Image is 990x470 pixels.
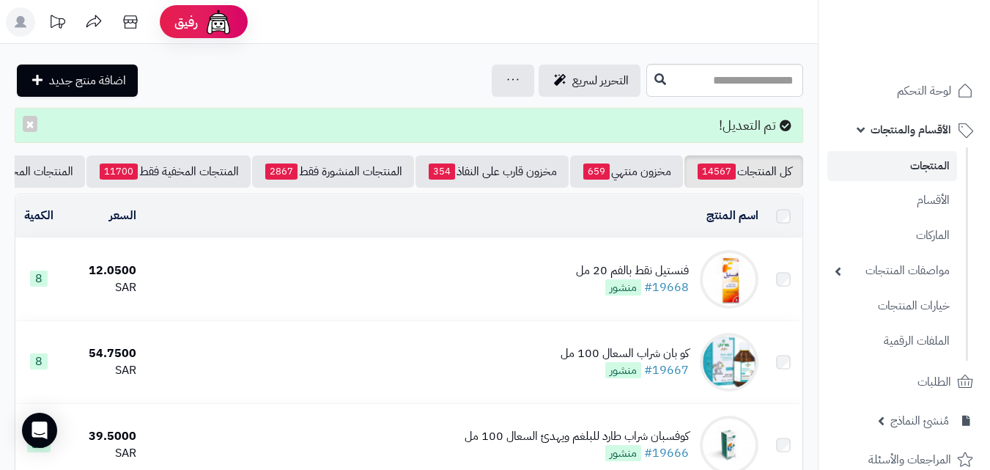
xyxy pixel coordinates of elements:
[415,155,569,188] a: مخزون قارب على النفاذ354
[39,7,75,40] a: تحديثات المنصة
[174,13,198,31] span: رفيق
[69,445,136,462] div: SAR
[644,279,689,296] a: #19668
[698,164,736,180] span: 14567
[100,164,138,180] span: 11700
[827,220,957,251] a: الماركات
[605,279,641,295] span: منشور
[69,428,136,445] div: 39.5000
[69,362,136,379] div: SAR
[27,436,51,452] span: 30
[827,151,957,181] a: المنتجات
[644,361,689,379] a: #19667
[827,364,981,400] a: الطلبات
[583,164,610,180] span: 659
[827,326,957,357] a: الملفات الرقمية
[49,72,126,89] span: اضافة منتج جديد
[17,65,138,97] a: اضافة منتج جديد
[827,255,957,287] a: مواصفات المنتجات
[252,155,414,188] a: المنتجات المنشورة فقط2867
[539,65,640,97] a: التحرير لسريع
[827,73,981,109] a: لوحة التحكم
[15,108,803,143] div: تم التعديل!
[605,362,641,378] span: منشور
[86,155,251,188] a: المنتجات المخفية فقط11700
[827,185,957,216] a: الأقسام
[69,262,136,279] div: 12.0500
[700,250,758,309] img: فنستيل نقط بالفم 20 مل
[890,11,976,42] img: logo-2.png
[69,279,136,296] div: SAR
[204,7,233,37] img: ai-face.png
[572,72,629,89] span: التحرير لسريع
[23,116,37,132] button: ×
[24,207,53,224] a: الكمية
[684,155,803,188] a: كل المنتجات14567
[605,445,641,461] span: منشور
[827,290,957,322] a: خيارات المنتجات
[69,345,136,362] div: 54.7500
[890,411,949,431] span: مُنشئ النماذج
[265,164,298,180] span: 2867
[429,164,455,180] span: 354
[576,262,689,279] div: فنستيل نقط بالفم 20 مل
[706,207,758,224] a: اسم المنتج
[30,353,48,370] span: 8
[897,81,951,101] span: لوحة التحكم
[109,207,136,224] a: السعر
[22,413,57,448] div: Open Intercom Messenger
[570,155,683,188] a: مخزون منتهي659
[917,372,951,392] span: الطلبات
[868,449,951,470] span: المراجعات والأسئلة
[561,345,689,362] div: كو بان شراب السعال 100 مل
[30,271,48,287] span: 8
[871,120,951,140] span: الأقسام والمنتجات
[644,444,689,462] a: #19666
[700,333,758,392] img: كو بان شراب السعال 100 مل
[465,428,689,445] div: كوفسبان شراب طارد للبلغم ويهدئ السعال 100 مل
